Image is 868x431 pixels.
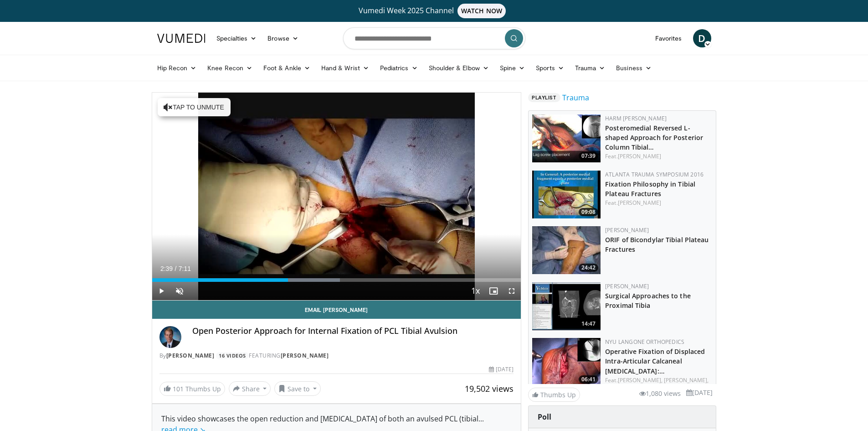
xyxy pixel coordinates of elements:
[423,59,494,77] a: Shoulder & Elbow
[152,301,521,319] a: Email [PERSON_NAME]
[159,352,514,360] div: By FEATURING
[605,199,712,207] div: Feat.
[494,59,530,77] a: Spine
[274,381,321,396] button: Save to
[686,388,713,398] li: [DATE]
[532,171,601,218] img: 3b72f9ab-d8ec-4a8e-a410-a55de00561f7.150x105_q85_crop-smart_upscale.jpg
[605,235,709,254] a: ORIF of Bicondylar Tibial Plateau Fractures
[618,376,663,384] a: [PERSON_NAME],
[605,114,667,122] a: Harm [PERSON_NAME]
[192,326,514,336] h4: Open Posterior Approach for Internal Fixation of PCL Tibial Avulsion
[532,338,601,386] a: 06:41
[538,412,551,422] strong: Poll
[152,59,202,77] a: Hip Recon
[605,171,704,178] a: Atlanta Trauma Symposium 2016
[605,180,695,198] a: Fixation Philosophy in Tibial Plateau Fractures
[157,34,205,43] img: VuMedi Logo
[664,376,709,384] a: [PERSON_NAME],
[605,152,712,161] div: Feat.
[579,375,598,384] span: 06:41
[158,98,231,116] button: Tap to unmute
[465,383,514,394] span: 19,502 views
[503,282,521,300] button: Fullscreen
[175,265,177,272] span: /
[532,114,601,162] a: 07:39
[532,338,601,386] img: 54b5def3-a771-4dd7-92d4-590e7fc0aa4d.150x105_q85_crop-smart_upscale.jpg
[530,59,570,77] a: Sports
[489,365,514,374] div: [DATE]
[618,199,661,207] a: [PERSON_NAME]
[258,59,316,77] a: Foot & Ankle
[160,265,173,272] span: 2:39
[605,347,705,375] a: Operative Fixation of Displaced Intra-Articular Calcaneal [MEDICAL_DATA]:…
[605,282,649,290] a: [PERSON_NAME]
[570,59,611,77] a: Trauma
[618,152,661,160] a: [PERSON_NAME]
[605,376,712,401] div: Feat.
[211,29,262,47] a: Specialties
[152,278,521,282] div: Progress Bar
[579,264,598,272] span: 24:42
[159,382,225,396] a: 101 Thumbs Up
[611,59,657,77] a: Business
[152,282,170,300] button: Play
[170,282,189,300] button: Unmute
[281,352,329,359] a: [PERSON_NAME]
[229,381,271,396] button: Share
[605,291,691,310] a: Surgical Approaches to the Proximal Tibia
[532,114,601,162] img: 7287a94e-0a91-4117-b882-3d9ba847c399.150x105_q85_crop-smart_upscale.jpg
[579,208,598,216] span: 09:08
[528,93,560,102] span: Playlist
[650,29,688,47] a: Favorites
[343,27,525,49] input: Search topics, interventions
[484,282,503,300] button: Enable picture-in-picture mode
[159,4,710,18] a: Vumedi Week 2025 ChannelWATCH NOW
[605,338,684,346] a: NYU Langone Orthopedics
[375,59,423,77] a: Pediatrics
[532,226,601,274] img: Levy_Tib_Plat_100000366_3.jpg.150x105_q85_crop-smart_upscale.jpg
[466,282,484,300] button: Playback Rate
[316,59,375,77] a: Hand & Wrist
[202,59,258,77] a: Knee Recon
[605,226,649,234] a: [PERSON_NAME]
[262,29,304,47] a: Browse
[532,171,601,218] a: 09:08
[532,226,601,274] a: 24:42
[166,352,215,359] a: [PERSON_NAME]
[693,29,711,47] a: D
[457,4,506,18] span: WATCH NOW
[528,388,580,402] a: Thumbs Up
[562,92,589,103] a: Trauma
[639,389,681,399] li: 1,080 views
[532,282,601,330] img: DA_UIUPltOAJ8wcH4xMDoxOjB1O8AjAz.150x105_q85_crop-smart_upscale.jpg
[216,352,249,360] a: 16 Videos
[579,320,598,328] span: 14:47
[579,152,598,160] span: 07:39
[532,282,601,330] a: 14:47
[159,326,181,348] img: Avatar
[605,124,703,151] a: Posteromedial Reversed L-shaped Approach for Posterior Column Tibial…
[173,384,184,393] span: 101
[152,93,521,301] video-js: Video Player
[179,265,191,272] span: 7:11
